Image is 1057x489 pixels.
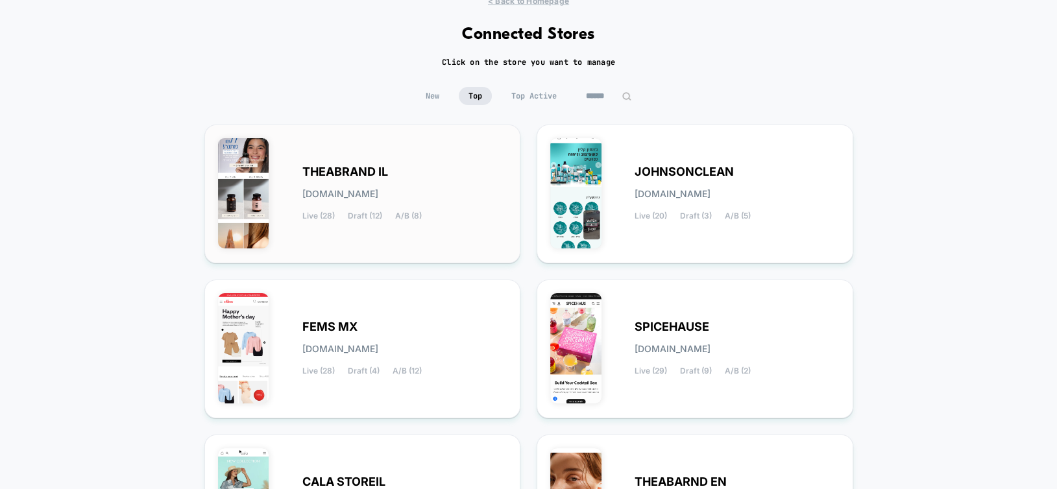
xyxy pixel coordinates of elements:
span: Draft (4) [348,366,380,376]
span: A/B (5) [725,211,751,221]
span: SPICEHAUSE [635,322,709,331]
img: SPICEHAUSE [550,293,601,403]
span: JOHNSONCLEAN [635,167,734,176]
h2: Click on the store you want to manage [442,57,615,67]
span: Live (28) [302,211,335,221]
span: Top Active [502,87,566,105]
span: A/B (12) [393,366,422,376]
img: FEMS_MX [218,293,269,403]
span: A/B (8) [395,211,422,221]
span: Draft (12) [348,211,382,221]
span: FEMS MX [302,322,358,331]
span: [DOMAIN_NAME] [302,344,378,353]
span: Draft (9) [680,366,712,376]
span: [DOMAIN_NAME] [635,344,711,353]
span: Draft (3) [680,211,712,221]
span: Live (28) [302,366,335,376]
span: [DOMAIN_NAME] [635,189,711,198]
h1: Connected Stores [462,25,595,44]
img: THEABRAND_IL [218,138,269,248]
span: Live (29) [635,366,667,376]
span: THEABARND EN [635,477,727,486]
img: JOHNSONCLEAN [550,138,601,248]
img: edit [622,91,631,101]
span: THEABRAND IL [302,167,388,176]
span: A/B (2) [725,366,751,376]
span: Top [459,87,492,105]
span: Live (20) [635,211,667,221]
span: New [416,87,449,105]
span: CALA STOREIL [302,477,385,486]
span: [DOMAIN_NAME] [302,189,378,198]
